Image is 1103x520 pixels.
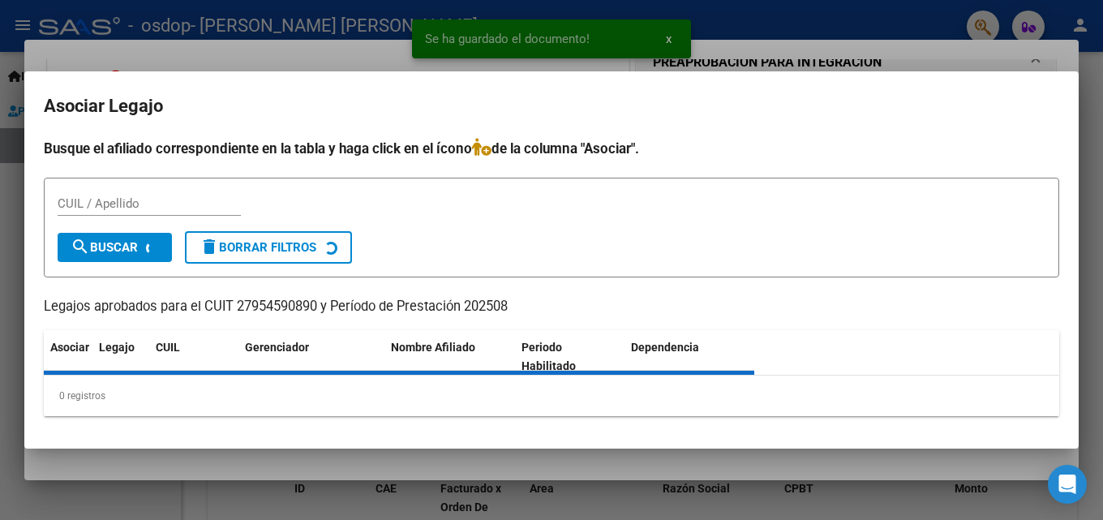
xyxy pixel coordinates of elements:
[200,240,316,255] span: Borrar Filtros
[44,138,1059,159] h4: Busque el afiliado correspondiente en la tabla y haga click en el ícono de la columna "Asociar".
[71,237,90,256] mat-icon: search
[71,240,138,255] span: Buscar
[515,330,624,384] datatable-header-cell: Periodo Habilitado
[631,341,699,354] span: Dependencia
[44,330,92,384] datatable-header-cell: Asociar
[624,330,755,384] datatable-header-cell: Dependencia
[391,341,475,354] span: Nombre Afiliado
[238,330,384,384] datatable-header-cell: Gerenciador
[1048,465,1087,504] div: Open Intercom Messenger
[44,91,1059,122] h2: Asociar Legajo
[92,330,149,384] datatable-header-cell: Legajo
[200,237,219,256] mat-icon: delete
[99,341,135,354] span: Legajo
[44,376,1059,416] div: 0 registros
[521,341,576,372] span: Periodo Habilitado
[384,330,515,384] datatable-header-cell: Nombre Afiliado
[44,297,1059,317] p: Legajos aprobados para el CUIT 27954590890 y Período de Prestación 202508
[149,330,238,384] datatable-header-cell: CUIL
[245,341,309,354] span: Gerenciador
[185,231,352,264] button: Borrar Filtros
[156,341,180,354] span: CUIL
[58,233,172,262] button: Buscar
[50,341,89,354] span: Asociar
